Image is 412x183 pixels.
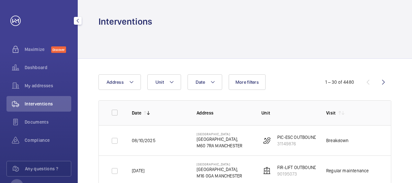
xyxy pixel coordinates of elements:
button: Address [98,74,141,90]
span: Discover [51,46,66,53]
p: [DATE] [132,167,144,174]
p: PIC-ESC OUTBOUND [277,134,317,140]
p: 90195073 [277,171,317,177]
span: Maximize [25,46,51,53]
div: Regular maintenance [326,167,369,174]
img: elevator.svg [263,167,271,175]
p: Date [132,110,141,116]
p: [GEOGRAPHIC_DATA], [197,166,242,173]
p: [GEOGRAPHIC_DATA], [197,136,242,142]
p: M60 7RA MANCHESTER [197,142,242,149]
p: Visit [326,110,336,116]
img: escalator.svg [263,137,271,144]
p: [GEOGRAPHIC_DATA] [197,162,242,166]
p: FIR-LIFT OUTBOUND [277,164,317,171]
span: Date [196,79,205,85]
span: Address [107,79,124,85]
span: Interventions [25,101,71,107]
span: Any questions ? [25,165,71,172]
div: 1 – 30 of 4480 [325,79,354,85]
span: More filters [235,79,259,85]
h1: Interventions [98,16,152,28]
span: Dashboard [25,64,71,71]
span: My addresses [25,82,71,89]
p: 31149876 [277,140,317,147]
p: Unit [261,110,316,116]
button: Unit [147,74,181,90]
button: Date [188,74,222,90]
p: [GEOGRAPHIC_DATA] [197,132,242,136]
button: More filters [229,74,266,90]
div: Breakdown [326,137,349,144]
span: Unit [155,79,164,85]
p: 08/10/2025 [132,137,155,144]
span: Documents [25,119,71,125]
p: M16 0GA MANCHESTER [197,173,242,179]
p: Address [197,110,251,116]
span: Compliance [25,137,71,143]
